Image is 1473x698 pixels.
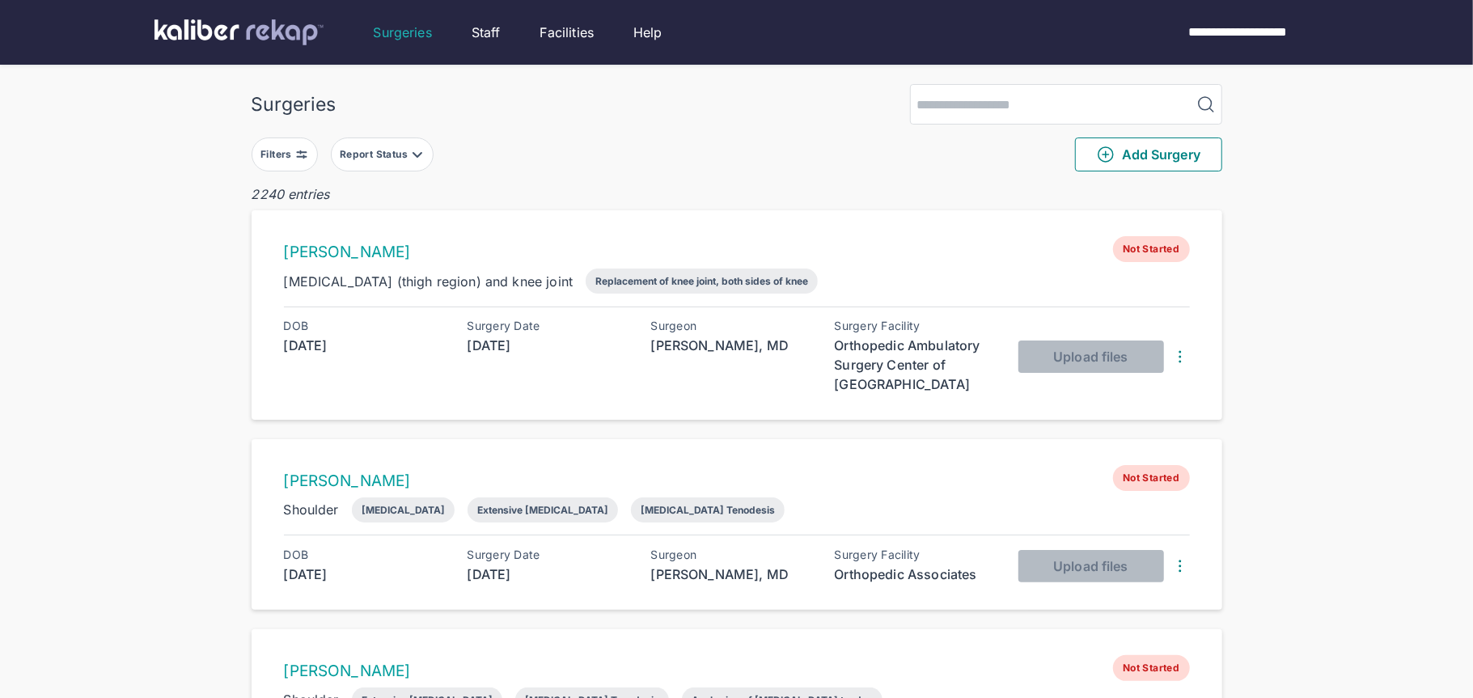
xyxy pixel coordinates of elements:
[472,23,501,42] a: Staff
[284,500,339,519] div: Shoulder
[340,148,411,161] div: Report Status
[154,19,324,45] img: kaliber labs logo
[1096,145,1115,164] img: PlusCircleGreen.5fd88d77.svg
[651,336,813,355] div: [PERSON_NAME], MD
[633,23,662,42] a: Help
[1113,655,1189,681] span: Not Started
[1113,236,1189,262] span: Not Started
[468,319,629,332] div: Surgery Date
[835,565,997,584] div: Orthopedic Associates
[295,148,308,161] img: faders-horizontal-grey.d550dbda.svg
[284,565,446,584] div: [DATE]
[540,23,595,42] a: Facilities
[468,565,629,584] div: [DATE]
[374,23,432,42] a: Surgeries
[284,243,411,261] a: [PERSON_NAME]
[362,504,445,516] div: [MEDICAL_DATA]
[1075,137,1222,171] button: Add Surgery
[1018,341,1164,373] button: Upload files
[1196,95,1216,114] img: MagnifyingGlass.1dc66aab.svg
[1170,347,1190,366] img: DotsThreeVertical.31cb0eda.svg
[1096,145,1200,164] span: Add Surgery
[252,137,318,171] button: Filters
[595,275,808,287] div: Replacement of knee joint, both sides of knee
[468,336,629,355] div: [DATE]
[252,93,337,116] div: Surgeries
[260,148,295,161] div: Filters
[284,548,446,561] div: DOB
[284,272,574,291] div: [MEDICAL_DATA] (thigh region) and knee joint
[651,548,813,561] div: Surgeon
[835,336,997,394] div: Orthopedic Ambulatory Surgery Center of [GEOGRAPHIC_DATA]
[284,662,411,680] a: [PERSON_NAME]
[284,319,446,332] div: DOB
[1170,556,1190,576] img: DotsThreeVertical.31cb0eda.svg
[651,565,813,584] div: [PERSON_NAME], MD
[835,319,997,332] div: Surgery Facility
[331,137,434,171] button: Report Status
[1018,550,1164,582] button: Upload files
[252,184,1222,204] div: 2240 entries
[411,148,424,161] img: filter-caret-down-grey.b3560631.svg
[835,548,997,561] div: Surgery Facility
[1113,465,1189,491] span: Not Started
[477,504,608,516] div: Extensive [MEDICAL_DATA]
[1053,558,1128,574] span: Upload files
[284,336,446,355] div: [DATE]
[284,472,411,490] a: [PERSON_NAME]
[468,548,629,561] div: Surgery Date
[1053,349,1128,365] span: Upload files
[651,319,813,332] div: Surgeon
[641,504,775,516] div: [MEDICAL_DATA] Tenodesis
